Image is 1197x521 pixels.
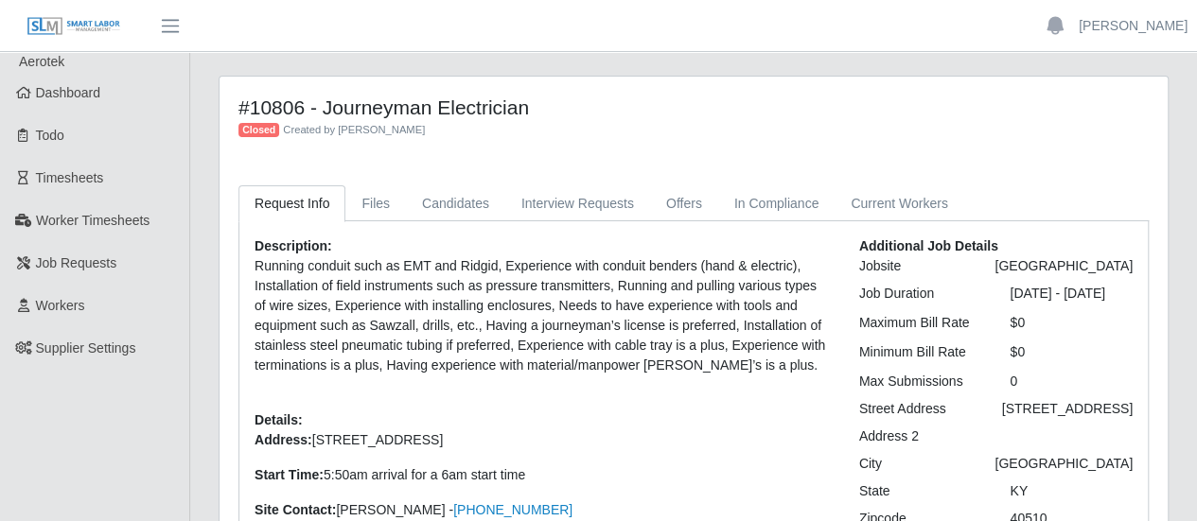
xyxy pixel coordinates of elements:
div: [DATE] - [DATE] [995,284,1147,304]
span: [STREET_ADDRESS] [312,432,443,447]
a: Files [345,185,406,222]
div: Jobsite [845,256,981,276]
div: Maximum Bill Rate [845,313,996,333]
div: 0 [995,372,1147,391]
a: Candidates [406,185,505,222]
p: Running conduit such as EMT and Ridgid, Experience with conduit benders (hand & electric), Instal... [255,256,831,375]
p: 5:50am arrival for a 6am start time [255,465,831,485]
div: Job Duration [845,284,996,304]
h4: #10806 - Journeyman Electrician [238,96,914,119]
span: Timesheets [36,170,104,185]
span: Job Requests [36,255,117,270]
b: Description: [255,238,332,253]
strong: Address: [255,432,312,447]
span: Workers [36,298,85,313]
div: [GEOGRAPHIC_DATA] [980,256,1147,276]
b: Additional Job Details [859,238,998,253]
span: Dashboard [36,85,101,100]
a: Current Workers [835,185,963,222]
strong: Site Contact: [255,502,336,517]
div: $0 [995,342,1147,362]
div: [STREET_ADDRESS] [988,399,1147,419]
a: [PERSON_NAME] [1079,16,1188,36]
span: Worker Timesheets [36,213,150,228]
span: Aerotek [19,54,64,69]
div: Street Address [845,399,988,419]
a: In Compliance [718,185,836,222]
a: Offers [650,185,718,222]
div: Max Submissions [845,372,996,391]
b: Details: [255,412,303,427]
span: Closed [238,123,279,138]
a: Request Info [238,185,345,222]
span: Todo [36,128,64,143]
span: Created by [PERSON_NAME] [283,124,425,135]
p: [PERSON_NAME] - [255,500,831,520]
strong: Start Time: [255,467,324,482]
div: City [845,454,981,474]
a: [PHONE_NUMBER] [453,502,572,517]
div: Minimum Bill Rate [845,342,996,362]
div: $0 [995,313,1147,333]
div: [GEOGRAPHIC_DATA] [980,454,1147,474]
div: Address 2 [845,426,996,446]
img: SLM Logo [26,16,121,37]
div: State [845,481,996,501]
div: KY [995,481,1147,501]
span: Supplier Settings [36,340,136,356]
a: Interview Requests [505,185,650,222]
